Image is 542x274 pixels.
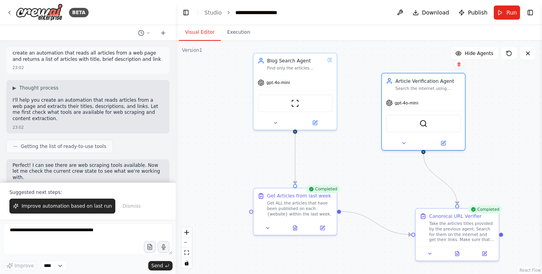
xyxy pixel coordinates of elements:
[179,24,221,41] button: Visual Editor
[506,9,517,16] span: Run
[157,28,169,38] button: Start a new chat
[182,258,192,268] button: toggle interactivity
[13,163,163,181] p: Perfect! I can see there are web scraping tools available. Now let me check the current crew stat...
[13,97,163,122] p: I'll help you create an automation that reads articles from a web page and extracts their titles,...
[409,5,453,20] button: Download
[182,47,202,53] div: Version 1
[69,8,89,17] div: BETA
[13,85,16,91] span: ▶
[13,85,58,91] button: ▶Thought process
[415,208,499,261] div: CompletedCanonical URL VerifierTake the articles titles provided by the previous agent. Search fo...
[296,119,334,127] button: Open in side panel
[19,85,58,91] span: Thought process
[420,154,460,205] g: Edge from 54a06596-f9f0-4789-b6be-027389c29de8 to 4b030389-86e9-4c29-bfa3-86c106b3a9e6
[468,9,487,16] span: Publish
[9,199,115,214] button: Improve automation based on last run
[520,268,541,272] a: React Flow attribution
[311,224,334,232] button: Open in side panel
[429,213,482,219] div: Canonical URL Verifier
[13,65,24,71] div: 23:02
[473,250,496,258] button: Open in side panel
[3,261,37,271] button: Improve
[395,86,461,91] div: Search the internet using exclusively the titles of the articles provided by the previous agent. ...
[180,7,191,18] button: Hide left sidebar
[419,119,427,128] img: SerperDevTool
[395,100,418,106] span: gpt-4o-mini
[21,143,106,150] span: Getting the list of ready-to-use tools
[455,5,491,20] button: Publish
[182,227,192,237] button: zoom in
[454,59,464,69] button: Delete node
[118,199,144,214] button: Dismiss
[182,248,192,258] button: fit view
[182,237,192,248] button: zoom out
[267,66,324,71] div: Find only the articles published within the last week on {website}.
[16,4,63,21] img: Logo
[424,139,462,147] button: Open in side panel
[465,50,493,57] span: Hide Agents
[291,99,299,108] img: ScrapeWebsiteTool
[494,5,520,20] button: Run
[204,9,222,16] a: Studio
[267,57,324,64] div: Blog Search Agent
[204,9,277,16] nav: breadcrumb
[267,201,333,217] div: Get ALL the articles that have been published on each {website} within the last week.
[135,28,154,38] button: Switch to previous chat
[292,133,298,184] g: Edge from 2c53858d-4426-4657-b06a-b9f2bed03be4 to 03d52217-4040-4788-a830-f614f8865ec3
[13,50,163,62] p: create an automation that reads all articles from a web page and returns a list of articles with ...
[148,261,173,270] button: Send
[253,53,337,130] div: Blog Search AgentFind only the articles published within the last week on {website}.gpt-4o-miniSc...
[122,203,140,209] span: Dismiss
[281,224,309,232] button: View output
[422,9,449,16] span: Download
[158,241,169,253] button: Click to speak your automation idea
[451,47,498,60] button: Hide Agents
[381,73,466,151] div: Article Verification AgentSearch the internet using exclusively the titles of the articles provid...
[267,192,331,199] div: Get Articles from last week
[306,185,340,193] div: Completed
[15,263,34,269] span: Improve
[22,203,112,209] span: Improve automation based on last run
[253,188,337,235] div: CompletedGet Articles from last weekGet ALL the articles that have been published on each {websit...
[144,241,156,253] button: Upload files
[13,124,24,130] div: 23:02
[443,250,471,258] button: View output
[429,221,495,243] div: Take the articles titles provided by the previous agent. Search for them on the internet and get ...
[151,263,163,269] span: Send
[395,78,461,84] div: Article Verification Agent
[221,24,256,41] button: Execution
[266,80,290,86] span: gpt-4o-mini
[341,208,411,238] g: Edge from 03d52217-4040-4788-a830-f614f8865ec3 to 4b030389-86e9-4c29-bfa3-86c106b3a9e6
[525,7,536,18] button: Show right sidebar
[468,205,502,214] div: Completed
[9,189,166,195] p: Suggested next steps:
[182,227,192,268] div: React Flow controls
